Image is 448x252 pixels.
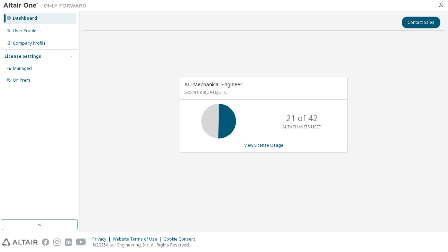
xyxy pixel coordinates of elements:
div: Dashboard [13,16,37,21]
img: facebook.svg [42,238,49,246]
p: ALTAIR UNITS USED [282,124,322,130]
p: Expires on [DATE] UTC [184,89,341,95]
img: altair_logo.svg [2,238,38,246]
div: User Profile [13,28,36,34]
div: Website Terms of Use [113,236,164,242]
p: © 2025 Altair Engineering, Inc. All Rights Reserved. [92,242,199,248]
p: 21 of 42 [286,112,318,124]
img: instagram.svg [53,238,61,246]
div: On Prem [13,78,30,83]
div: Cookie Consent [164,236,199,242]
div: Company Profile [13,40,46,46]
button: Contact Sales [402,17,440,28]
div: License Settings [4,54,41,59]
div: Privacy [92,236,113,242]
span: AU Mechanical Engineer [184,81,243,88]
img: youtube.svg [76,238,86,246]
div: Managed [13,66,32,71]
img: Altair One [3,2,90,9]
img: linkedin.svg [65,238,72,246]
a: View License Usage [244,142,283,148]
